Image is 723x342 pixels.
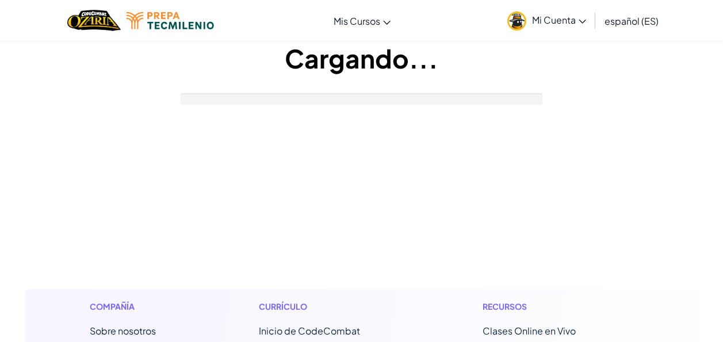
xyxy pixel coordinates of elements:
span: Inicio de CodeCombat [259,325,360,337]
span: español (ES) [605,15,659,27]
h1: Currículo [259,301,410,313]
a: Ozaria by CodeCombat logo [67,9,121,32]
a: Mi Cuenta [502,2,592,39]
a: Mis Cursos [328,5,396,36]
h1: Compañía [90,301,186,313]
h1: Recursos [483,301,634,313]
span: Mi Cuenta [532,14,586,26]
a: Clases Online en Vivo [483,325,576,337]
img: Tecmilenio logo [127,12,214,29]
img: avatar [507,12,526,31]
a: Sobre nosotros [90,325,156,337]
img: Home [67,9,121,32]
span: Mis Cursos [334,15,380,27]
a: español (ES) [599,5,664,36]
